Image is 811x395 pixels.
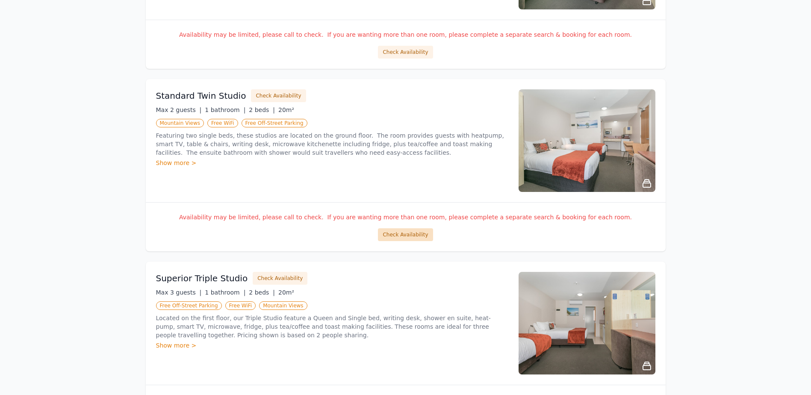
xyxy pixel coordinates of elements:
p: Availability may be limited, please call to check. If you are wanting more than one room, please ... [156,30,655,39]
h3: Standard Twin Studio [156,90,246,102]
div: Show more > [156,341,508,350]
p: Featuring two single beds, these studios are located on the ground floor. The room provides guest... [156,131,508,157]
span: Free WiFi [207,119,238,127]
div: Show more > [156,159,508,167]
p: Availability may be limited, please call to check. If you are wanting more than one room, please ... [156,213,655,221]
span: 2 beds | [249,106,275,113]
button: Check Availability [253,272,307,285]
span: 20m² [278,289,294,296]
span: 2 beds | [249,289,275,296]
button: Check Availability [378,46,433,59]
span: 20m² [278,106,294,113]
span: Free Off-Street Parking [242,119,307,127]
span: Free WiFi [225,301,256,310]
button: Check Availability [251,89,306,102]
span: 1 bathroom | [205,289,245,296]
button: Check Availability [378,228,433,241]
span: Free Off-Street Parking [156,301,222,310]
span: Mountain Views [156,119,204,127]
p: Located on the first floor, our Triple Studio feature a Queen and Single bed, writing desk, showe... [156,314,508,339]
span: Max 2 guests | [156,106,202,113]
span: 1 bathroom | [205,106,245,113]
span: Max 3 guests | [156,289,202,296]
span: Mountain Views [259,301,307,310]
h3: Superior Triple Studio [156,272,248,284]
